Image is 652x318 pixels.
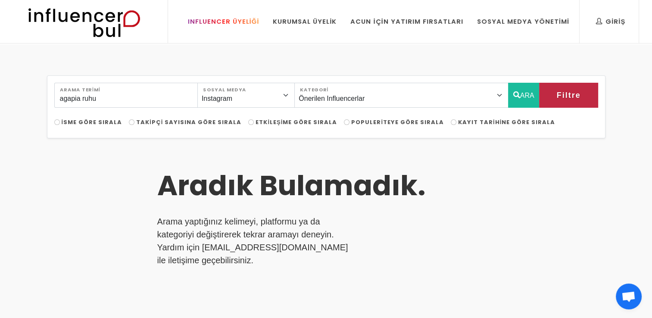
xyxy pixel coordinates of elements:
[248,119,254,125] input: Etkileşime Göre Sırala
[129,119,134,125] input: Takipçi Sayısına Göre Sırala
[477,17,569,26] div: Sosyal Medya Yönetimi
[351,118,444,126] span: Populeriteye Göre Sırala
[273,17,337,26] div: Kurumsal Üyelik
[54,83,198,108] input: Search..
[54,119,60,125] input: İsme Göre Sırala
[451,119,456,125] input: Kayıt Tarihine Göre Sırala
[157,169,482,203] h3: Aradık Bulamadık.
[458,118,555,126] span: Kayıt Tarihine Göre Sırala
[616,284,642,309] div: Açık sohbet
[539,83,598,108] button: Filtre
[62,118,122,126] span: İsme Göre Sırala
[188,17,259,26] div: Influencer Üyeliği
[344,119,349,125] input: Populeriteye Göre Sırala
[508,83,540,108] button: ARA
[350,17,463,26] div: Acun İçin Yatırım Fırsatları
[256,118,337,126] span: Etkileşime Göre Sırala
[596,17,625,26] div: Giriş
[556,88,580,103] span: Filtre
[157,215,353,267] p: Arama yaptığınız kelimeyi, platformu ya da kategoriyi değiştirerek tekrar aramayı deneyin. Yardım...
[136,118,241,126] span: Takipçi Sayısına Göre Sırala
